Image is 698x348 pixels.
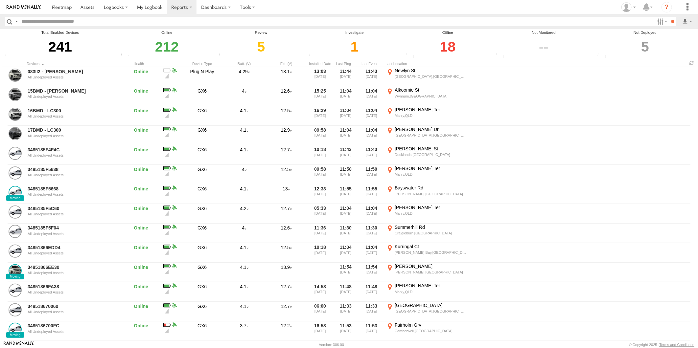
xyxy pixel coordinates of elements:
[309,185,332,203] div: 12:33 [DATE]
[309,107,332,125] div: 16:29 [DATE]
[163,146,171,152] div: Battery Remaining: 4.1v
[9,245,22,258] a: Click to View Device Details
[360,322,383,340] div: 11:53 [DATE]
[360,61,383,66] div: Click to Sort
[395,113,467,118] div: Manly,QLD
[163,250,171,255] div: Last Event GSM Signal Strength
[163,308,171,314] div: Last Event GSM Signal Strength
[28,323,118,329] a: 3485186700FC
[395,224,467,230] div: Summerhill Rd
[309,126,332,145] div: 09:58 [DATE]
[595,30,695,35] div: Not Deployed
[395,302,467,308] div: [GEOGRAPHIC_DATA]
[307,35,402,58] div: Click to filter by Investigate
[309,302,332,321] div: 06:00 [DATE]
[385,146,468,164] label: Click to View Event Location
[28,284,118,290] a: 34851866FA38
[9,127,22,140] a: Click to View Device Details
[171,146,178,152] div: Last Event GPS Signal Strength
[360,68,383,86] div: 11:43 [DATE]
[629,343,694,347] div: © Copyright 2025 -
[267,322,306,340] div: 12.2
[224,302,264,321] div: Battery Remaining: 4.1v
[171,224,178,230] div: Last Event GPS Signal Strength
[3,35,117,58] div: Click to filter by Enabled devices
[224,87,264,105] div: Battery Remaining: 4v
[360,263,383,282] div: 11:54 [DATE]
[360,126,383,145] div: 11:04 [DATE]
[334,61,357,66] div: Click to Sort
[395,270,467,274] div: [PERSON_NAME],[GEOGRAPHIC_DATA]
[309,165,332,184] div: 09:58 [DATE]
[660,343,694,347] a: Terms and Conditions
[309,224,332,243] div: 11:36 [DATE]
[360,185,383,203] div: 11:55 [DATE]
[9,206,22,219] a: Click to View Device Details
[334,87,357,105] div: 11:04 [DATE]
[28,290,118,294] div: All Undeployed Assets
[182,302,222,321] div: GX6
[28,206,118,211] a: 3485185F5C60
[28,114,118,118] div: All Undeployed Assets
[395,290,467,294] div: Manly,QLD
[119,35,215,58] div: Click to filter by Online
[360,205,383,223] div: 11:04 [DATE]
[360,165,383,184] div: 11:50 [DATE]
[385,185,468,203] label: Click to View Event Location
[3,30,117,35] div: Total Enabled Devices
[171,185,178,191] div: Last Event GPS Signal Strength
[267,185,306,203] div: 13
[171,165,178,171] div: Last Event GPS Signal Strength
[385,224,468,243] label: Click to View Event Location
[119,53,129,58] div: Number of devices that have communicated at least once in the last 6hrs
[27,61,119,66] div: Click to Sort
[334,126,357,145] div: 11:04 [DATE]
[395,152,467,157] div: Docklands,[GEOGRAPHIC_DATA]
[28,271,118,275] div: All Undeployed Assets
[163,171,171,177] div: Last Event GSM Signal Strength
[360,283,383,301] div: 11:48 [DATE]
[395,94,467,98] div: Wynnum,[GEOGRAPHIC_DATA]
[662,2,672,12] i: ?
[224,244,264,262] div: Battery Remaining: 4.1v
[163,210,171,216] div: Last Event GSM Signal Strength
[121,165,161,184] div: Online
[267,205,306,223] div: 12.7
[404,35,492,58] div: Click to filter by Offline
[9,108,22,121] a: Click to View Device Details
[182,224,222,243] div: GX6
[224,165,264,184] div: Battery Remaining: 4v
[267,107,306,125] div: 12.5
[163,152,171,158] div: Last Event GSM Signal Strength
[334,244,357,262] div: 11:04 [DATE]
[224,126,264,145] div: Battery Remaining: 4.1v
[395,146,467,152] div: [PERSON_NAME] St
[309,283,332,301] div: 14:58 [DATE]
[28,186,118,192] a: 3485185F5668
[385,302,468,321] label: Click to View Event Location
[395,309,467,314] div: [GEOGRAPHIC_DATA],[GEOGRAPHIC_DATA]
[163,269,171,275] div: Last Event GSM Signal Strength
[28,310,118,314] div: All Undeployed Assets
[28,147,118,153] a: 3485185F4F4C
[395,87,467,93] div: Alkoomie St
[395,133,467,138] div: [GEOGRAPHIC_DATA],[GEOGRAPHIC_DATA]
[28,212,118,216] div: All Undeployed Assets
[121,283,161,301] div: Online
[28,88,118,94] a: 15BMD - [PERSON_NAME]
[9,225,22,238] a: Click to View Device Details
[7,5,41,10] img: rand-logo.svg
[28,245,118,250] a: 34851866EDD4
[9,303,22,316] a: Click to View Device Details
[182,322,222,340] div: GX6
[171,107,178,113] div: Last Event GPS Signal Strength
[9,147,22,160] a: Click to View Device Details
[395,329,467,333] div: Camberwell,[GEOGRAPHIC_DATA]
[28,192,118,196] div: All Undeployed Assets
[385,263,468,282] label: Click to View Event Location
[309,146,332,164] div: 10:18 [DATE]
[182,87,222,105] div: GX6
[395,263,467,269] div: [PERSON_NAME]
[360,107,383,125] div: 11:04 [DATE]
[360,87,383,105] div: 11:04 [DATE]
